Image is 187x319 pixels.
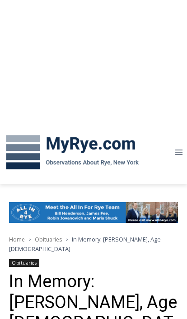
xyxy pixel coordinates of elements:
[9,202,178,223] img: All in for Rye
[9,235,161,252] span: In Memory: [PERSON_NAME], Age [DEMOGRAPHIC_DATA]
[9,236,25,243] a: Home
[9,235,178,253] nav: Breadcrumbs
[170,145,187,159] button: Open menu
[9,259,39,267] a: Obituaries
[28,237,31,243] span: >
[65,237,68,243] span: >
[35,236,62,243] a: Obituaries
